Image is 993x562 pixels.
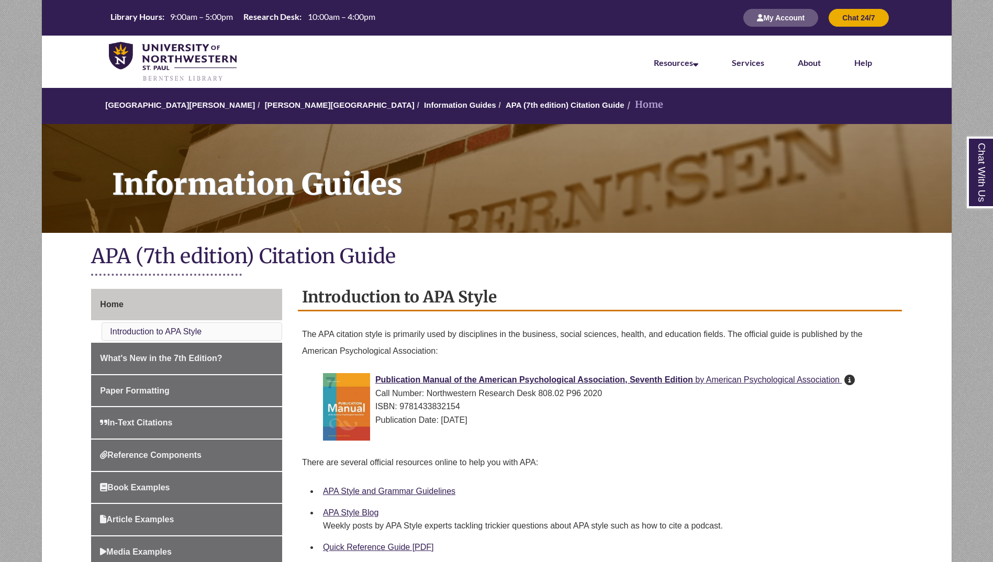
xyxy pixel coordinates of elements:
[829,13,888,22] a: Chat 24/7
[91,504,282,535] a: Article Examples
[375,375,693,384] span: Publication Manual of the American Psychological Association, Seventh Edition
[695,375,704,384] span: by
[91,343,282,374] a: What's New in the 7th Edition?
[100,386,169,395] span: Paper Formatting
[101,124,952,219] h1: Information Guides
[91,440,282,471] a: Reference Components
[829,9,888,27] button: Chat 24/7
[706,375,840,384] span: American Psychological Association
[323,508,378,517] a: APA Style Blog
[323,400,894,413] div: ISBN: 9781433832154
[743,9,818,27] button: My Account
[106,11,166,23] th: Library Hours:
[265,100,415,109] a: [PERSON_NAME][GEOGRAPHIC_DATA]
[302,322,898,364] p: The APA citation style is primarily used by disciplines in the business, social sciences, health,...
[100,418,172,427] span: In-Text Citations
[100,300,123,309] span: Home
[91,243,901,271] h1: APA (7th edition) Citation Guide
[854,58,872,68] a: Help
[732,58,764,68] a: Services
[91,407,282,439] a: In-Text Citations
[743,13,818,22] a: My Account
[106,11,380,25] a: Hours Today
[239,11,303,23] th: Research Desk:
[308,12,375,21] span: 10:00am – 4:00pm
[375,375,842,384] a: Publication Manual of the American Psychological Association, Seventh Edition by American Psychol...
[170,12,233,21] span: 9:00am – 5:00pm
[100,354,222,363] span: What's New in the 7th Edition?
[323,387,894,400] div: Call Number: Northwestern Research Desk 808.02 P96 2020
[100,451,202,459] span: Reference Components
[100,547,172,556] span: Media Examples
[91,375,282,407] a: Paper Formatting
[100,515,174,524] span: Article Examples
[106,11,380,24] table: Hours Today
[323,487,455,496] a: APA Style and Grammar Guidelines
[100,483,170,492] span: Book Examples
[105,100,255,109] a: [GEOGRAPHIC_DATA][PERSON_NAME]
[654,58,698,68] a: Resources
[110,327,202,336] a: Introduction to APA Style
[298,284,902,311] h2: Introduction to APA Style
[42,124,952,233] a: Information Guides
[506,100,624,109] a: APA (7th edition) Citation Guide
[424,100,496,109] a: Information Guides
[798,58,821,68] a: About
[323,543,434,552] a: Quick Reference Guide [PDF]
[91,289,282,320] a: Home
[323,520,894,532] div: Weekly posts by APA Style experts tackling trickier questions about APA style such as how to cite...
[302,450,898,475] p: There are several official resources online to help you with APA:
[323,413,894,427] div: Publication Date: [DATE]
[624,97,663,113] li: Home
[109,42,237,83] img: UNWSP Library Logo
[91,472,282,503] a: Book Examples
